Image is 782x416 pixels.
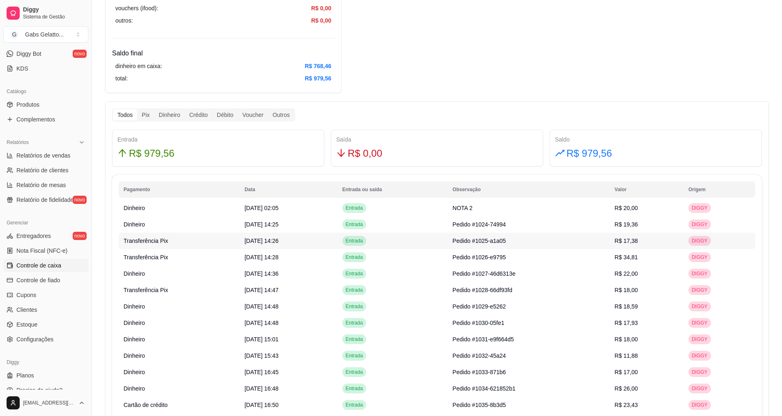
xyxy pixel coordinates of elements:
[690,287,709,293] span: DIGGY
[305,62,331,71] article: R$ 768,46
[3,3,88,23] a: DiggySistema de Gestão
[452,205,472,211] span: NOTA 2
[16,232,51,240] span: Entregadores
[690,205,709,211] span: DIGGY
[185,109,212,121] div: Crédito
[3,356,88,369] div: Diggy
[16,64,28,73] span: KDS
[615,352,638,359] span: R$ 11,88
[690,221,709,228] span: DIGGY
[268,109,294,121] div: Outros
[3,229,88,242] a: Entregadoresnovo
[117,148,127,158] span: arrow-up
[344,254,365,261] span: Entrada
[115,74,128,83] article: total:
[245,221,279,228] span: [DATE] 14:25
[690,402,709,408] span: DIGGY
[452,320,504,326] span: Pedido #1030-05fe1
[3,193,88,206] a: Relatório de fidelidadenovo
[615,303,638,310] span: R$ 18,59
[16,276,60,284] span: Controle de fiado
[245,336,279,343] span: [DATE] 15:01
[615,385,638,392] span: R$ 26,00
[690,352,709,359] span: DIGGY
[344,287,365,293] span: Entrada
[348,146,382,161] span: R$ 0,00
[154,109,185,121] div: Dinheiro
[16,101,39,109] span: Produtos
[3,178,88,192] a: Relatório de mesas
[344,352,365,359] span: Entrada
[240,181,337,198] th: Data
[245,303,279,310] span: [DATE] 14:48
[124,205,145,211] span: Dinheiro
[23,400,75,406] span: [EMAIL_ADDRESS][DOMAIN_NAME]
[245,205,279,211] span: [DATE] 02:05
[690,369,709,375] span: DIGGY
[3,113,88,126] a: Complementos
[3,318,88,331] a: Estoque
[452,270,515,277] span: Pedido #1027-46d6313e
[344,238,365,244] span: Entrada
[690,270,709,277] span: DIGGY
[16,261,61,270] span: Controle de caixa
[16,306,37,314] span: Clientes
[117,135,319,144] div: Entrada
[3,369,88,382] a: Planos
[16,371,34,379] span: Planos
[16,151,71,160] span: Relatórios de vendas
[452,352,506,359] span: Pedido #1032-45a24
[344,320,365,326] span: Entrada
[344,369,365,375] span: Entrada
[3,274,88,287] a: Controle de fiado
[115,16,133,25] article: outros:
[3,393,88,413] button: [EMAIL_ADDRESS][DOMAIN_NAME]
[610,181,683,198] th: Valor
[245,287,279,293] span: [DATE] 14:47
[3,164,88,177] a: Relatório de clientes
[690,385,709,392] span: DIGGY
[3,244,88,257] a: Nota Fiscal (NFC-e)
[566,146,612,161] span: R$ 979,56
[555,135,757,144] div: Saldo
[311,4,331,13] article: R$ 0,00
[344,336,365,343] span: Entrada
[245,238,279,244] span: [DATE] 14:26
[124,385,145,392] span: Dinheiro
[113,109,137,121] div: Todos
[245,320,279,326] span: [DATE] 14:48
[245,270,279,277] span: [DATE] 14:36
[16,115,55,123] span: Complementos
[690,336,709,343] span: DIGGY
[615,369,638,375] span: R$ 17,00
[452,254,506,261] span: Pedido #1026-e9795
[615,287,638,293] span: R$ 18,00
[3,288,88,302] a: Cupons
[336,135,538,144] div: Saída
[690,320,709,326] span: DIGGY
[124,221,145,228] span: Dinheiro
[245,369,279,375] span: [DATE] 16:45
[25,30,64,39] div: Gabs Gelatto ...
[344,221,365,228] span: Entrada
[112,48,335,58] h4: Saldo final
[129,146,174,161] span: R$ 979,56
[124,287,168,293] span: Transferência Pix
[615,254,638,261] span: R$ 34,81
[452,238,506,244] span: Pedido #1025-a1a05
[3,216,88,229] div: Gerenciar
[10,30,18,39] span: G
[337,181,448,198] th: Entrada ou saída
[124,303,145,310] span: Dinheiro
[452,221,506,228] span: Pedido #1024-74994
[344,205,365,211] span: Entrada
[3,259,88,272] a: Controle de caixa
[115,62,162,71] article: dinheiro em caixa:
[690,254,709,261] span: DIGGY
[452,385,515,392] span: Pedido #1034-621852b1
[124,254,168,261] span: Transferência Pix
[3,384,88,397] a: Precisa de ajuda?
[23,14,85,20] span: Sistema de Gestão
[124,270,145,277] span: Dinheiro
[212,109,238,121] div: Débito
